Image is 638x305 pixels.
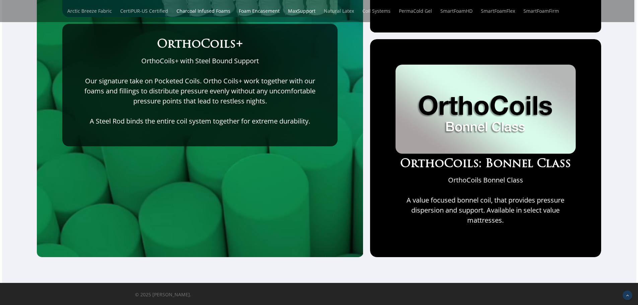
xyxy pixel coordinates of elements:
[396,175,576,195] p: OrthoCoils Bonnel Class
[76,76,324,116] p: Our signature take on Pocketed Coils. Ortho Coils+ work together with our foams and fillings to d...
[135,291,284,298] p: © 2025 [PERSON_NAME].
[76,116,324,126] p: A Steel Rod binds the entire coil system together for extreme durability.
[396,195,576,225] p: A value focused bonnel coil, that provides pressure dispersion and support. Available in select v...
[396,157,576,172] h3: OrthoCoils: Bonnel Class
[623,291,632,300] a: Back to top
[76,37,324,53] h3: OrthoCoils+
[76,56,324,76] p: OrthoCoils+ with Steel Bound Support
